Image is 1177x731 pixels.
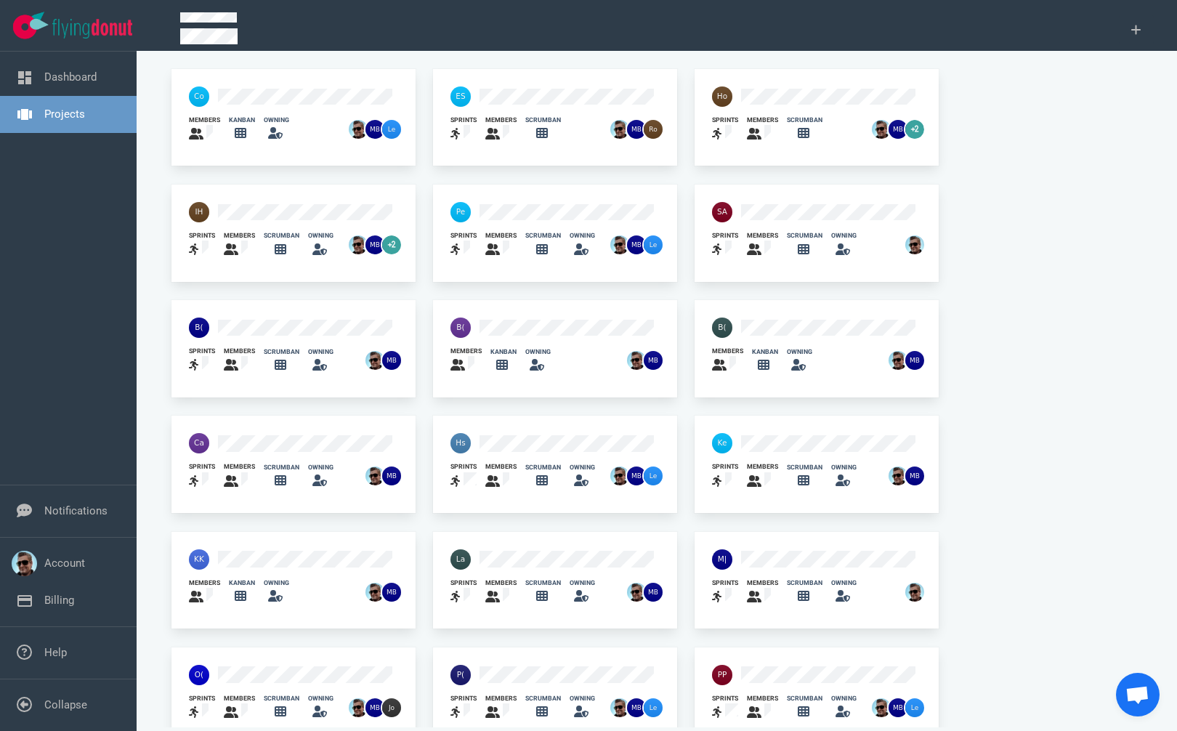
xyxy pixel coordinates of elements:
[264,231,299,241] div: scrumban
[450,462,477,472] div: sprints
[525,463,561,472] div: scrumban
[747,231,778,259] a: members
[490,347,517,357] div: kanban
[450,578,477,588] div: sprints
[450,347,482,356] div: members
[485,578,517,588] div: members
[712,231,738,241] div: sprints
[831,694,857,703] div: owning
[905,583,924,602] img: 26
[831,463,857,472] div: owning
[787,347,812,357] div: owning
[712,549,732,570] img: 40
[712,347,743,356] div: members
[747,462,778,490] a: members
[189,116,220,125] div: members
[712,86,732,107] img: 40
[224,694,255,722] a: members
[712,433,732,453] img: 40
[570,231,595,241] div: owning
[889,120,907,139] img: 26
[189,665,209,685] img: 40
[712,318,732,338] img: 40
[644,467,663,485] img: 26
[388,241,395,249] text: +2
[889,467,907,485] img: 26
[525,578,561,588] div: scrumban
[889,698,907,717] img: 26
[224,347,255,374] a: members
[787,116,822,125] div: scrumban
[308,231,333,241] div: owning
[189,462,215,490] a: sprints
[189,578,220,606] a: members
[712,694,738,722] a: sprints
[450,116,477,125] div: sprints
[189,347,215,356] div: sprints
[570,694,595,703] div: owning
[747,694,778,703] div: members
[747,116,778,143] a: members
[189,231,215,259] a: sprints
[450,86,471,107] img: 40
[610,467,629,485] img: 26
[382,698,401,717] img: 26
[189,347,215,374] a: sprints
[349,235,368,254] img: 26
[570,463,595,472] div: owning
[905,698,924,717] img: 26
[747,231,778,241] div: members
[747,578,778,606] a: members
[831,231,857,241] div: owning
[44,70,97,84] a: Dashboard
[450,231,477,241] div: sprints
[450,665,471,685] img: 40
[382,120,401,139] img: 26
[189,318,209,338] img: 40
[1116,673,1160,716] a: Open de chat
[44,646,67,659] a: Help
[224,347,255,356] div: members
[485,231,517,259] a: members
[450,202,471,222] img: 40
[450,347,482,374] a: members
[349,120,368,139] img: 26
[747,462,778,472] div: members
[224,231,255,241] div: members
[485,231,517,241] div: members
[627,583,646,602] img: 26
[712,462,738,490] a: sprints
[349,698,368,717] img: 26
[712,462,738,472] div: sprints
[365,698,384,717] img: 26
[712,578,738,588] div: sprints
[872,698,891,717] img: 26
[610,235,629,254] img: 26
[485,694,517,722] a: members
[712,231,738,259] a: sprints
[787,231,822,241] div: scrumban
[365,351,384,370] img: 26
[189,116,220,143] a: members
[485,462,517,490] a: members
[525,347,551,357] div: owning
[712,202,732,222] img: 40
[752,347,778,357] div: kanban
[644,235,663,254] img: 26
[787,463,822,472] div: scrumban
[872,120,891,139] img: 26
[485,116,517,143] a: members
[712,116,738,125] div: sprints
[189,549,209,570] img: 40
[264,578,289,588] div: owning
[905,467,924,485] img: 26
[644,698,663,717] img: 26
[485,116,517,125] div: members
[627,467,646,485] img: 26
[382,467,401,485] img: 26
[712,116,738,143] a: sprints
[525,694,561,703] div: scrumban
[450,116,477,143] a: sprints
[44,557,85,570] a: Account
[44,698,87,711] a: Collapse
